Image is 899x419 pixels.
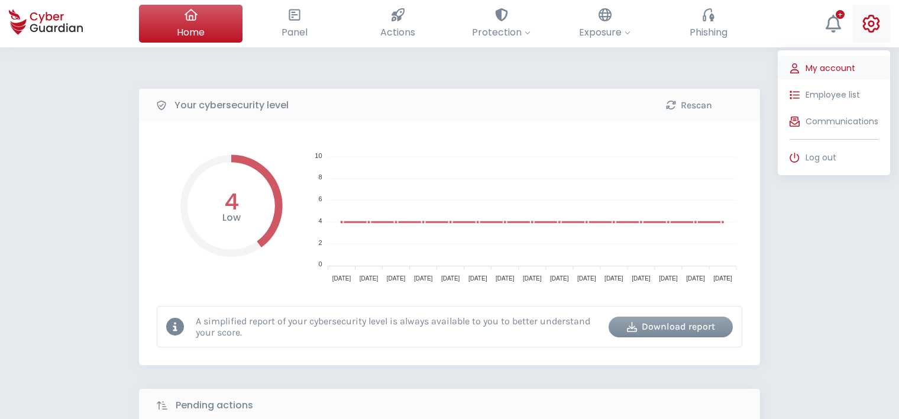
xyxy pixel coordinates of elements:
[332,275,351,282] tspan: [DATE]
[632,275,651,282] tspan: [DATE]
[523,275,542,282] tspan: [DATE]
[806,152,836,164] span: Log out
[380,25,415,40] span: Actions
[659,275,678,282] tspan: [DATE]
[778,146,890,169] button: Log out
[657,5,760,43] button: Phishing
[778,56,890,80] button: My account
[609,317,733,337] button: Download report
[577,275,596,282] tspan: [DATE]
[318,260,322,267] tspan: 0
[139,5,242,43] button: Home
[713,275,732,282] tspan: [DATE]
[604,275,623,282] tspan: [DATE]
[177,25,205,40] span: Home
[550,275,569,282] tspan: [DATE]
[318,173,322,181] tspan: 8
[468,275,487,282] tspan: [DATE]
[778,83,890,107] button: Employee list
[315,152,322,159] tspan: 10
[806,115,878,128] span: Communications
[282,25,308,40] span: Panel
[617,320,724,334] div: Download report
[196,315,600,338] p: A simplified report of your cybersecurity level is always available to you to better understand y...
[472,25,531,40] span: Protection
[318,195,322,202] tspan: 6
[686,275,705,282] tspan: [DATE]
[496,275,515,282] tspan: [DATE]
[627,95,751,115] button: Rescan
[174,98,289,112] b: Your cybersecurity level
[414,275,433,282] tspan: [DATE]
[579,25,630,40] span: Exposure
[690,25,727,40] span: Phishing
[778,109,890,133] button: Communications
[836,10,845,19] div: +
[553,5,657,43] button: Exposure
[441,275,460,282] tspan: [DATE]
[176,398,253,412] b: Pending actions
[636,98,742,112] div: Rescan
[318,217,322,224] tspan: 4
[242,5,346,43] button: Panel
[449,5,553,43] button: Protection
[318,239,322,246] tspan: 2
[346,5,449,43] button: Actions
[360,275,379,282] tspan: [DATE]
[852,5,890,43] button: My accountEmployee listCommunicationsLog out
[387,275,406,282] tspan: [DATE]
[806,62,855,75] span: My account
[806,89,860,101] span: Employee list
